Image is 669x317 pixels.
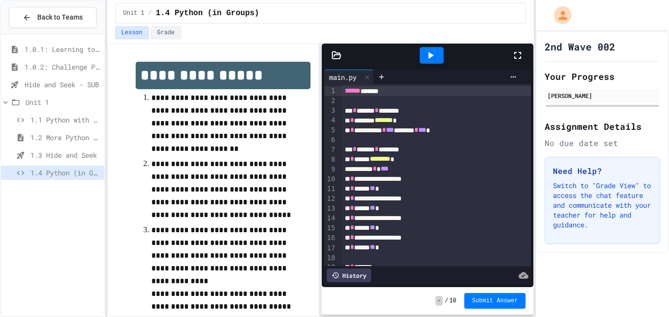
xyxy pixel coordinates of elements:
span: - [435,296,443,306]
div: My Account [544,4,574,26]
span: 1.4 Python (in Groups) [30,168,100,178]
button: Grade [151,26,181,39]
button: Lesson [115,26,149,39]
div: 1 [324,86,336,96]
div: 14 [324,214,336,223]
button: Submit Answer [464,293,526,309]
div: main.py [324,70,374,84]
h3: Need Help? [553,165,652,177]
span: / [148,9,152,17]
span: 1.2 More Python (using Turtle) [30,132,100,143]
div: 2 [324,96,336,106]
button: Back to Teams [9,7,96,28]
h2: Assignment Details [545,120,660,133]
div: 9 [324,165,336,174]
span: 1.1 Python with Turtle [30,115,100,125]
span: Unit 1 [25,97,100,107]
h2: Your Progress [545,70,660,83]
div: [PERSON_NAME] [548,91,657,100]
div: 7 [324,145,336,155]
div: 18 [324,253,336,263]
span: 1.0.2: Challenge Problem - The Bridge [24,62,100,72]
span: / [445,297,448,305]
span: 10 [449,297,456,305]
p: Switch to "Grade View" to access the chat feature and communicate with your teacher for help and ... [553,181,652,230]
h1: 2nd Wave 002 [545,40,615,53]
div: 8 [324,155,336,165]
div: 16 [324,233,336,243]
span: Submit Answer [472,297,518,305]
div: 10 [324,174,336,184]
div: 19 [324,263,336,272]
div: 5 [324,125,336,135]
div: 3 [324,106,336,116]
div: No due date set [545,137,660,149]
div: 12 [324,194,336,204]
div: 17 [324,244,336,253]
span: 1.0.1: Learning to Solve Hard Problems [24,44,100,54]
div: 11 [324,184,336,194]
div: main.py [324,72,361,82]
span: 1.4 Python (in Groups) [156,7,259,19]
div: 4 [324,116,336,125]
span: Hide and Seek - SUB [24,79,100,90]
div: History [327,268,371,282]
span: Unit 1 [123,9,144,17]
span: 1.3 Hide and Seek [30,150,100,160]
div: 15 [324,223,336,233]
div: 6 [324,135,336,145]
div: 13 [324,204,336,214]
span: Back to Teams [37,12,83,23]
